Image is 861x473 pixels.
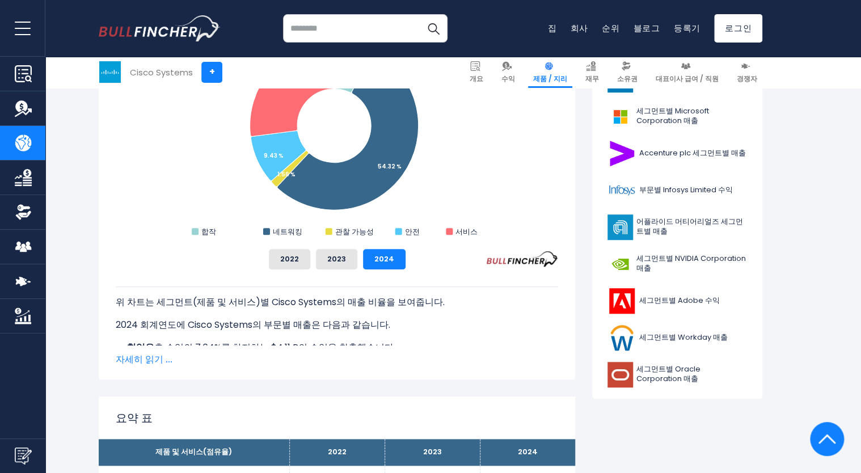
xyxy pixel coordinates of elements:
[674,22,700,34] a: 등록기
[15,204,32,221] img: 소유권
[607,325,636,350] img: WDAY 로고
[612,57,643,88] a: 소유권
[636,217,747,236] span: 어플라이드 머티어리얼즈 세그먼트별 매출
[639,333,728,343] span: 세그먼트별 Workday 매출
[636,365,747,384] span: 세그먼트별 Oracle Corporation 매출
[277,170,296,179] tspan: 1.56 %
[732,57,762,88] a: 경쟁자
[130,66,193,79] div: Cisco Systems
[455,226,478,237] text: 서비스
[480,439,575,466] th: 2024
[636,254,747,273] span: 세그먼트별 NVIDIA Corporation 매출
[607,141,636,166] img: ACN 로고
[99,15,221,41] img: 불핀처 로고
[548,22,557,34] a: 집
[637,70,747,89] span: 세그먼트별 Dell Technologies 매출
[617,74,638,83] span: 소유권
[405,226,420,237] text: 안전
[419,14,448,43] button: 검색
[470,74,483,83] span: 개요
[601,285,754,316] a: 세그먼트별 Adobe 수익
[378,162,402,171] tspan: 54.32 %
[264,151,284,160] tspan: 9.43 %
[116,295,558,309] p: 위 차트는 세그먼트(제품 및 서비스)별 Cisco Systems의 매출 비율을 보여줍니다.
[639,149,746,158] span: Accenture plc 세그먼트별 매출
[633,22,660,34] a: 블로그
[737,74,757,83] span: 경쟁자
[116,409,558,426] h2: 요약 표
[273,226,302,237] text: 네트워킹
[651,57,724,88] a: 대표이사 급여 / 직원
[385,439,480,466] th: 2023
[116,341,558,354] li: 총 수익의 7.64%를 차지하는 $4.11 B의 수익을 창출했습니다.
[289,439,385,466] th: 2022
[201,226,216,237] text: 합작
[99,439,289,466] th: 제품 및 서비스(점유율)
[601,212,754,243] a: 어플라이드 머티어리얼즈 세그먼트별 매출
[585,74,599,83] span: 재무
[602,22,620,34] a: 순위
[363,249,406,269] button: 2024
[201,62,222,83] a: +
[607,251,633,277] img: NVDA 로고
[316,249,357,269] button: 2023
[127,341,154,354] b: 협업은
[607,104,633,129] img: MSFT 로고
[116,353,558,366] span: 자세히 읽기 ...
[601,322,754,353] a: 세그먼트별 Workday 매출
[269,249,310,269] button: 2022
[639,296,720,306] span: 세그먼트별 Adobe 수익
[116,13,558,240] svg: Cisco Systems의 세그먼트별 수익 점유율
[580,57,604,88] a: 재무
[533,74,567,83] span: 제품 / 지리
[607,362,633,387] img: ORCL 로고
[501,74,515,83] span: 수익
[639,185,733,195] span: 부문별 Infosys Limited 수익
[607,288,636,314] img: ADBE 로고
[601,359,754,390] a: 세그먼트별 Oracle Corporation 매출
[570,22,588,34] a: 회사
[656,74,719,83] span: 대표이사 급여 / 직원
[601,101,754,132] a: 세그먼트별 Microsoft Corporation 매출
[528,57,572,88] a: 제품 / 지리
[636,107,747,126] span: 세그먼트별 Microsoft Corporation 매출
[496,57,520,88] a: 수익
[99,15,221,41] a: 홈페이지 바로가기
[607,214,633,240] img: AMAT 로고
[601,138,754,169] a: Accenture plc 세그먼트별 매출
[465,57,488,88] a: 개요
[607,178,636,203] img: INFY 로고
[601,175,754,206] a: 부문별 Infosys Limited 수익
[335,226,374,237] text: 관찰 가능성
[116,318,558,332] p: 2024 회계연도에 Cisco Systems의 부문별 매출은 다음과 같습니다.
[601,248,754,280] a: 세그먼트별 NVIDIA Corporation 매출
[99,61,121,83] img: CSCO logo
[714,14,762,43] a: 로그인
